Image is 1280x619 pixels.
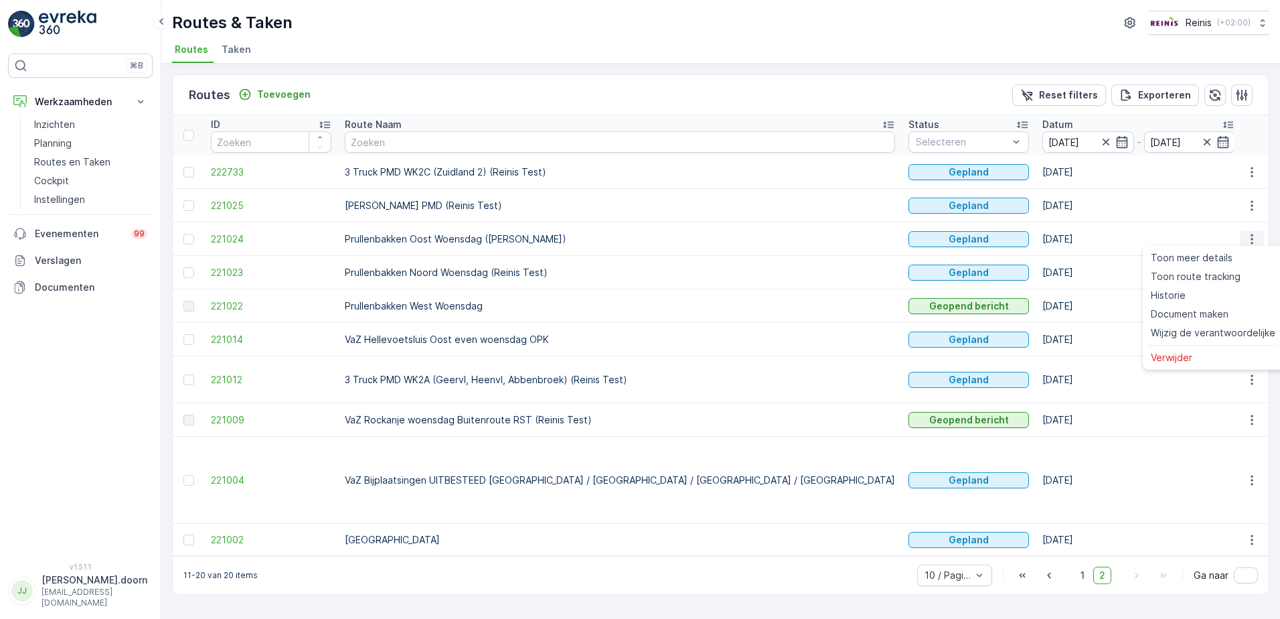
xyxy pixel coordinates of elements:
[1151,289,1186,302] span: Historie
[1036,222,1242,256] td: [DATE]
[1012,84,1106,106] button: Reset filters
[34,193,85,206] p: Instellingen
[949,533,989,547] p: Gepland
[345,118,402,131] p: Route Naam
[130,60,143,71] p: ⌘B
[1036,437,1242,524] td: [DATE]
[345,199,895,212] p: [PERSON_NAME] PMD (Reinis Test)
[35,281,147,294] p: Documenten
[1039,88,1098,102] p: Reset filters
[35,227,123,240] p: Evenementen
[8,563,153,571] span: v 1.51.1
[1036,524,1242,556] td: [DATE]
[345,299,895,313] p: Prullenbakken West Woensdag
[183,234,194,245] div: Toggle Row Selected
[211,413,331,427] a: 221009
[949,373,989,387] p: Gepland
[1074,567,1091,584] span: 1
[908,265,1029,281] button: Gepland
[35,95,126,109] p: Werkzaamheden
[8,247,153,274] a: Verslagen
[134,228,145,239] p: 99
[1144,131,1236,153] input: dd/mm/yyyy
[908,118,939,131] p: Status
[211,373,331,387] a: 221012
[345,333,895,346] p: VaZ Hellevoetsluis Oost even woensdag OPK
[1186,16,1212,29] p: Reinis
[1042,131,1134,153] input: dd/mm/yyyy
[1036,403,1242,437] td: [DATE]
[908,231,1029,247] button: Gepland
[345,533,895,547] p: [GEOGRAPHIC_DATA]
[34,155,110,169] p: Routes en Taken
[345,474,895,487] p: VaZ Bijplaatsingen UITBESTEED [GEOGRAPHIC_DATA] / [GEOGRAPHIC_DATA] / [GEOGRAPHIC_DATA] / [GEOGRA...
[1137,134,1141,150] p: -
[211,474,331,487] a: 221004
[211,533,331,547] span: 221002
[183,570,258,581] p: 11-20 van 20 items
[908,412,1029,428] button: Geopend bericht
[233,86,316,102] button: Toevoegen
[34,137,72,150] p: Planning
[345,413,895,427] p: VaZ Rockanje woensdag Buitenroute RST (Reinis Test)
[183,167,194,178] div: Toggle Row Selected
[949,199,989,212] p: Gepland
[222,43,251,56] span: Taken
[908,472,1029,488] button: Gepland
[211,165,331,179] span: 222733
[211,299,331,313] a: 221022
[1036,155,1242,189] td: [DATE]
[929,413,1009,427] p: Geopend bericht
[183,334,194,345] div: Toggle Row Selected
[11,580,33,602] div: JJ
[1036,356,1242,403] td: [DATE]
[8,274,153,301] a: Documenten
[34,118,75,131] p: Inzichten
[172,12,293,33] p: Routes & Taken
[1217,17,1251,28] p: ( +02:00 )
[175,43,208,56] span: Routes
[183,535,194,545] div: Toggle Row Selected
[1036,323,1242,356] td: [DATE]
[949,333,989,346] p: Gepland
[29,190,153,209] a: Instellingen
[183,415,194,425] div: Toggle Row Selected
[1151,326,1275,340] span: Wijzig de verantwoordelijke
[211,266,331,279] a: 221023
[1151,270,1241,283] span: Toon route tracking
[1194,569,1228,582] span: Ga naar
[908,372,1029,388] button: Gepland
[8,88,153,115] button: Werkzaamheden
[1151,251,1232,265] span: Toon meer details
[8,220,153,247] a: Evenementen99
[183,200,194,211] div: Toggle Row Selected
[211,118,220,131] p: ID
[949,474,989,487] p: Gepland
[211,199,331,212] a: 221025
[345,165,895,179] p: 3 Truck PMD WK2C (Zuidland 2) (Reinis Test)
[211,333,331,346] a: 221014
[42,587,147,608] p: [EMAIL_ADDRESS][DOMAIN_NAME]
[1093,567,1111,584] span: 2
[29,171,153,190] a: Cockpit
[1151,307,1228,321] span: Document maken
[1036,189,1242,222] td: [DATE]
[345,373,895,387] p: 3 Truck PMD WK2A (Geervl, Heenvl, Abbenbroek) (Reinis Test)
[29,134,153,153] a: Planning
[42,573,147,587] p: [PERSON_NAME].doorn
[1036,256,1242,289] td: [DATE]
[345,131,895,153] input: Zoeken
[35,254,147,267] p: Verslagen
[949,165,989,179] p: Gepland
[929,299,1009,313] p: Geopend bericht
[1111,84,1199,106] button: Exporteren
[1036,289,1242,323] td: [DATE]
[8,11,35,38] img: logo
[39,11,96,38] img: logo_light-DOdMpM7g.png
[908,198,1029,214] button: Gepland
